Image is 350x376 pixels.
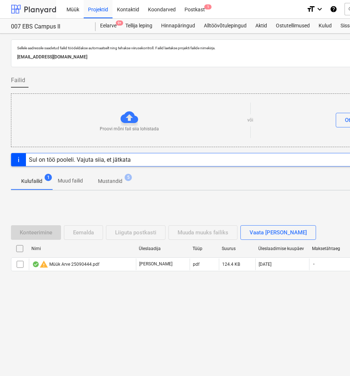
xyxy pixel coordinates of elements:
p: Kulufailid [21,177,42,185]
i: keyboard_arrow_down [315,5,324,14]
div: Suurus [222,246,252,251]
div: [DATE] [259,262,271,267]
div: Sul on töö pooleli. Vajuta siia, et jätkata [29,156,131,163]
div: Üleslaadimise kuupäev [258,246,306,251]
span: 9+ [116,20,123,26]
p: [PERSON_NAME] [139,261,172,267]
div: Nimi [31,246,133,251]
a: Kulud [314,19,336,33]
a: Aktid [251,19,271,33]
span: Failid [11,76,25,85]
p: Muud failid [57,177,83,185]
i: Abikeskus [330,5,337,14]
a: Tellija leping [121,19,157,33]
span: - [312,261,315,267]
div: 007 EBS Campus II [11,23,87,31]
div: Tüüp [193,246,216,251]
div: 124.4 KB [222,262,240,267]
span: warning [39,260,48,269]
span: 1 [204,4,212,9]
p: Proovi mõni fail siia lohistada [100,126,159,132]
div: Üleslaadija [139,246,187,251]
i: format_size [307,5,315,14]
div: Müük Arve 25090444.pdf [32,260,99,269]
p: või [247,117,253,123]
div: Eelarve [96,19,121,33]
div: pdf [193,262,199,267]
a: Hinnapäringud [157,19,199,33]
span: 1 [45,174,52,181]
iframe: Chat Widget [313,341,350,376]
div: Vaata [PERSON_NAME] [250,228,307,237]
button: Vaata [PERSON_NAME] [240,225,316,240]
div: Andmed failist loetud [32,261,39,267]
p: Mustandid [98,177,122,185]
a: Eelarve9+ [96,19,121,33]
span: 5 [125,174,132,181]
a: Ostutellimused [271,19,314,33]
a: Alltöövõtulepingud [199,19,251,33]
